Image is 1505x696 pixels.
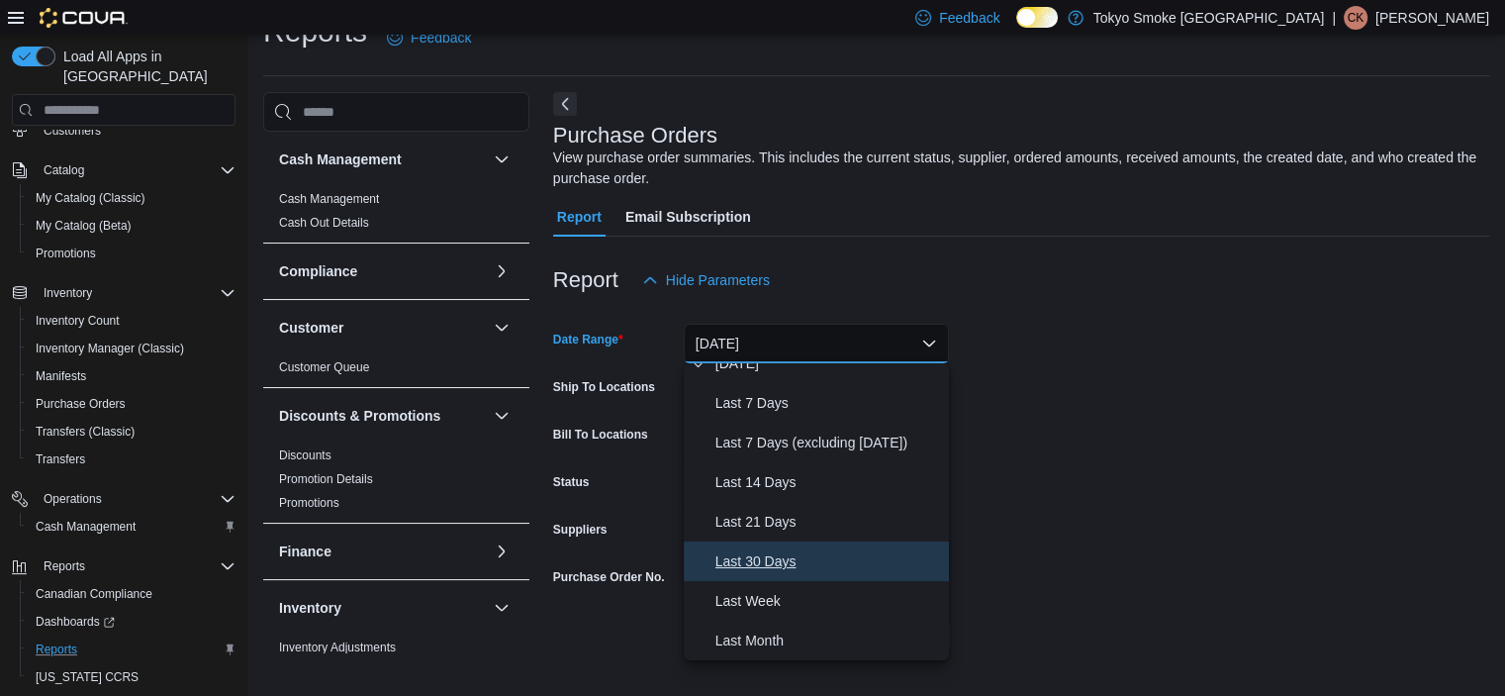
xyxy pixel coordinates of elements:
[44,162,84,178] span: Catalog
[36,313,120,329] span: Inventory Count
[715,589,941,613] span: Last Week
[28,420,142,444] a: Transfers (Classic)
[1348,6,1364,30] span: CK
[36,614,115,630] span: Dashboards
[36,554,93,578] button: Reports
[20,212,243,240] button: My Catalog (Beta)
[28,186,153,210] a: My Catalog (Classic)
[279,261,357,281] h3: Compliance
[36,669,139,685] span: [US_STATE] CCRS
[28,364,235,388] span: Manifests
[28,610,235,634] span: Dashboards
[28,392,134,416] a: Purchase Orders
[28,515,143,539] a: Cash Management
[553,332,623,348] label: Date Range
[279,216,369,230] a: Cash Out Details
[279,640,396,655] span: Inventory Adjustments
[28,515,235,539] span: Cash Management
[279,406,486,426] button: Discounts & Promotions
[36,190,145,206] span: My Catalog (Classic)
[36,117,235,142] span: Customers
[279,598,486,618] button: Inventory
[715,431,941,454] span: Last 7 Days (excluding [DATE])
[20,446,243,473] button: Transfers
[36,519,136,535] span: Cash Management
[279,641,396,654] a: Inventory Adjustments
[44,558,85,574] span: Reports
[20,663,243,691] button: [US_STATE] CCRS
[28,610,123,634] a: Dashboards
[40,8,128,28] img: Cova
[36,451,85,467] span: Transfers
[36,487,235,511] span: Operations
[20,390,243,418] button: Purchase Orders
[20,580,243,608] button: Canadian Compliance
[279,318,486,338] button: Customer
[553,522,608,538] label: Suppliers
[36,158,235,182] span: Catalog
[379,18,479,57] a: Feedback
[553,268,618,292] h3: Report
[263,355,529,387] div: Customer
[279,191,379,207] span: Cash Management
[684,363,949,660] div: Select listbox
[36,158,92,182] button: Catalog
[36,487,110,511] button: Operations
[263,444,529,523] div: Discounts & Promotions
[715,470,941,494] span: Last 14 Days
[20,335,243,362] button: Inventory Manager (Classic)
[557,197,602,237] span: Report
[263,187,529,243] div: Cash Management
[553,427,648,443] label: Bill To Locations
[44,491,102,507] span: Operations
[939,8,999,28] span: Feedback
[4,279,243,307] button: Inventory
[490,148,514,171] button: Cash Management
[1093,6,1325,30] p: Tokyo Smoke [GEOGRAPHIC_DATA]
[625,197,751,237] span: Email Subscription
[28,638,235,661] span: Reports
[36,246,96,261] span: Promotions
[28,392,235,416] span: Purchase Orders
[28,214,235,238] span: My Catalog (Beta)
[28,309,128,333] a: Inventory Count
[490,404,514,428] button: Discounts & Promotions
[28,242,235,265] span: Promotions
[715,510,941,534] span: Last 21 Days
[20,608,243,636] a: Dashboards
[553,148,1479,189] div: View purchase order summaries. This includes the current status, supplier, ordered amounts, recei...
[20,362,243,390] button: Manifests
[28,582,160,606] a: Canadian Compliance
[28,665,146,689] a: [US_STATE] CCRS
[279,447,331,463] span: Discounts
[36,368,86,384] span: Manifests
[20,418,243,446] button: Transfers (Classic)
[553,569,665,585] label: Purchase Order No.
[20,240,243,267] button: Promotions
[279,598,341,618] h3: Inventory
[279,360,369,374] a: Customer Queue
[279,448,331,462] a: Discounts
[44,285,92,301] span: Inventory
[20,636,243,663] button: Reports
[36,281,235,305] span: Inventory
[1016,28,1017,29] span: Dark Mode
[279,542,331,561] h3: Finance
[36,341,184,356] span: Inventory Manager (Classic)
[279,149,486,169] button: Cash Management
[634,260,778,300] button: Hide Parameters
[279,359,369,375] span: Customer Queue
[44,123,101,139] span: Customers
[28,364,94,388] a: Manifests
[1016,7,1058,28] input: Dark Mode
[553,474,590,490] label: Status
[279,542,486,561] button: Finance
[20,184,243,212] button: My Catalog (Classic)
[36,424,135,440] span: Transfers (Classic)
[279,192,379,206] a: Cash Management
[36,586,152,602] span: Canadian Compliance
[55,47,235,86] span: Load All Apps in [GEOGRAPHIC_DATA]
[1332,6,1336,30] p: |
[28,309,235,333] span: Inventory Count
[28,582,235,606] span: Canadian Compliance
